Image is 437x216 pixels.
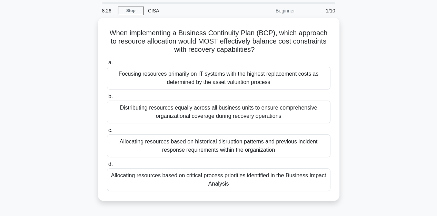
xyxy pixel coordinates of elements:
[108,127,112,133] span: c.
[144,4,239,18] div: CISA
[106,29,331,54] h5: When implementing a Business Continuity Plan (BCP), which approach to resource allocation would M...
[107,134,330,157] div: Allocating resources based on historical disruption patterns and previous incident response requi...
[108,161,113,167] span: d.
[118,7,144,15] a: Stop
[108,93,113,99] span: b.
[107,67,330,90] div: Focusing resources primarily on IT systems with the highest replacement costs as determined by th...
[107,168,330,191] div: Allocating resources based on critical process priorities identified in the Business Impact Analysis
[107,101,330,123] div: Distributing resources equally across all business units to ensure comprehensive organizational c...
[98,4,118,18] div: 8:26
[108,59,113,65] span: a.
[239,4,299,18] div: Beginner
[299,4,339,18] div: 1/10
